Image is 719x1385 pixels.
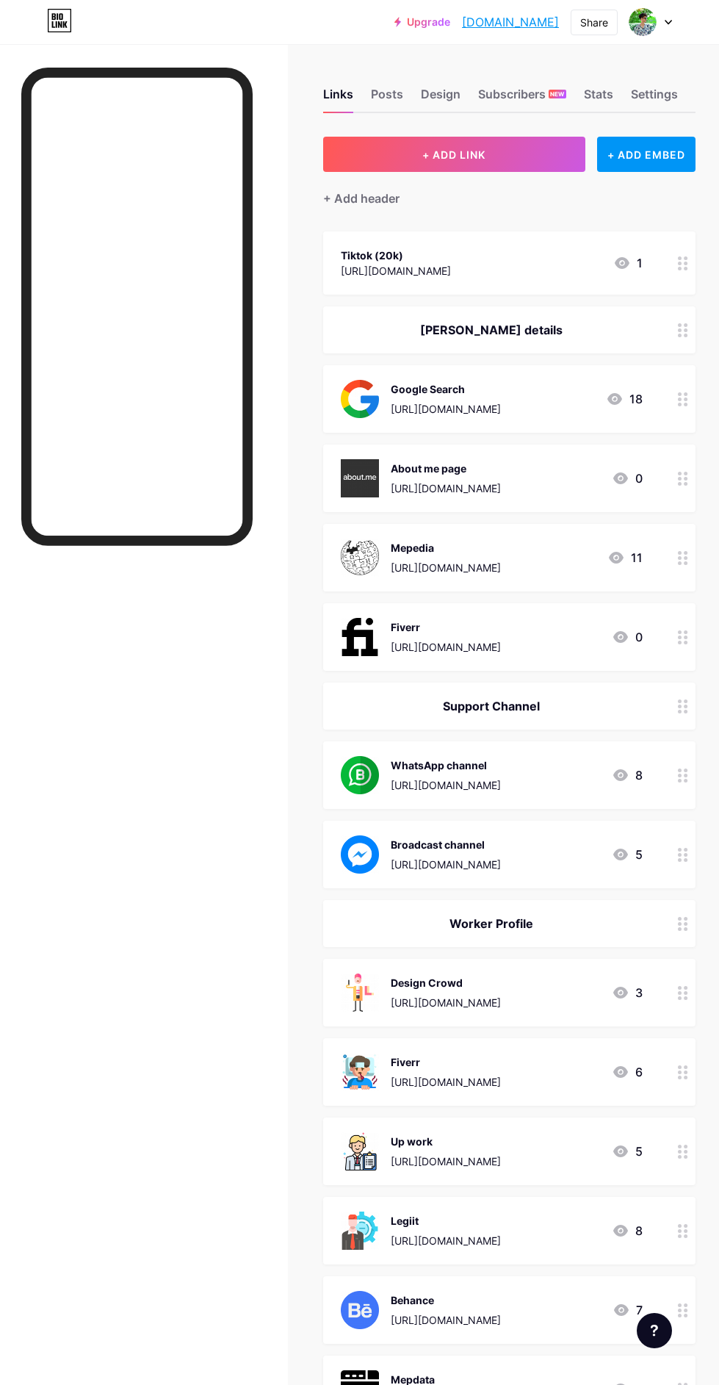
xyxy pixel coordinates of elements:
[391,777,501,793] div: [URL][DOMAIN_NAME]
[341,915,643,932] div: Worker Profile
[391,1292,501,1308] div: Behance
[391,1233,501,1248] div: [URL][DOMAIN_NAME]
[422,148,485,161] span: + ADD LINK
[629,8,657,36] img: sheikhrayhan
[341,539,379,577] img: Mepedia
[323,85,353,112] div: Links
[391,1154,501,1169] div: [URL][DOMAIN_NAME]
[391,1054,501,1070] div: Fiverr
[341,1291,379,1329] img: Behance
[550,90,564,98] span: NEW
[391,381,501,397] div: Google Search
[371,85,403,112] div: Posts
[391,560,501,575] div: [URL][DOMAIN_NAME]
[341,321,643,339] div: [PERSON_NAME] details
[391,857,501,872] div: [URL][DOMAIN_NAME]
[391,1134,501,1149] div: Up work
[341,756,379,794] img: WhatsApp channel
[391,758,501,773] div: WhatsApp channel
[391,995,501,1010] div: [URL][DOMAIN_NAME]
[612,846,643,863] div: 5
[597,137,695,172] div: + ADD EMBED
[391,481,501,496] div: [URL][DOMAIN_NAME]
[612,984,643,1001] div: 3
[391,619,501,635] div: Fiverr
[580,15,608,30] div: Share
[631,85,678,112] div: Settings
[613,254,643,272] div: 1
[323,137,585,172] button: + ADD LINK
[391,1074,501,1090] div: [URL][DOMAIN_NAME]
[612,628,643,646] div: 0
[612,470,643,487] div: 0
[341,974,379,1012] img: Design Crowd
[612,1143,643,1160] div: 5
[612,1222,643,1240] div: 8
[341,835,379,874] img: Broadcast channel
[341,1132,379,1170] img: Up work
[391,540,501,555] div: Mepedia
[612,766,643,784] div: 8
[341,459,379,497] img: About me page
[613,1301,643,1319] div: 7
[341,618,379,656] img: Fiverr
[391,837,501,852] div: Broadcast channel
[341,248,451,263] div: Tiktok (20k)
[612,1063,643,1081] div: 6
[584,85,613,112] div: Stats
[341,380,379,418] img: Google Search
[391,975,501,990] div: Design Crowd
[341,263,451,278] div: [URL][DOMAIN_NAME]
[421,85,460,112] div: Design
[341,1053,379,1091] img: Fiverr
[478,85,566,112] div: Subscribers
[391,401,501,417] div: [URL][DOMAIN_NAME]
[391,461,501,476] div: About me page
[607,549,643,566] div: 11
[341,697,643,715] div: Support Channel
[341,1212,379,1250] img: Legiit
[462,13,559,31] a: [DOMAIN_NAME]
[391,1312,501,1328] div: [URL][DOMAIN_NAME]
[606,390,643,408] div: 18
[323,190,400,207] div: + Add header
[394,16,450,28] a: Upgrade
[391,1213,501,1228] div: Legiit
[391,639,501,655] div: [URL][DOMAIN_NAME]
